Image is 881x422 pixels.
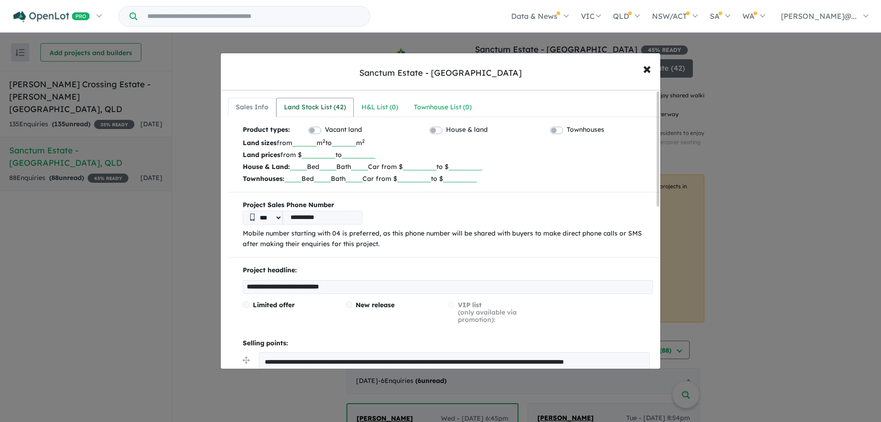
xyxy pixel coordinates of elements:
[446,124,488,135] label: House & land
[323,138,325,144] sup: 2
[243,357,250,364] img: drag.svg
[356,301,395,309] span: New release
[253,301,295,309] span: Limited offer
[567,124,604,135] label: Townhouses
[414,102,472,113] div: Townhouse List ( 0 )
[250,214,255,221] img: Phone icon
[325,124,362,135] label: Vacant land
[362,138,365,144] sup: 2
[243,151,280,159] b: Land prices
[243,149,653,161] p: from $ to
[243,139,277,147] b: Land sizes
[781,11,857,21] span: [PERSON_NAME]@...
[243,163,290,171] b: House & Land:
[13,11,90,23] img: Openlot PRO Logo White
[243,161,653,173] p: Bed Bath Car from $ to $
[243,174,284,183] b: Townhouses:
[359,67,522,79] div: Sanctum Estate - [GEOGRAPHIC_DATA]
[243,265,653,276] p: Project headline:
[139,6,368,26] input: Try estate name, suburb, builder or developer
[362,102,398,113] div: H&L List ( 0 )
[243,124,290,137] b: Product types:
[243,228,653,250] p: Mobile number starting with 04 is preferred, as this phone number will be shared with buyers to m...
[243,338,653,349] p: Selling points:
[243,173,653,185] p: Bed Bath Car from $ to $
[243,137,653,149] p: from m to m
[236,102,268,113] div: Sales Info
[284,102,346,113] div: Land Stock List ( 42 )
[243,200,653,211] b: Project Sales Phone Number
[643,58,651,78] span: ×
